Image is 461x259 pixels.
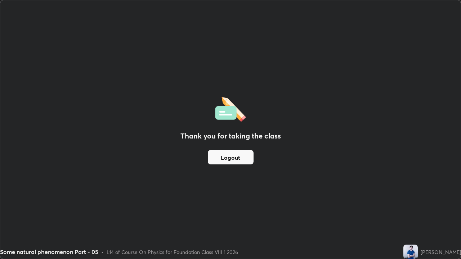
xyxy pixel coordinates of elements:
div: [PERSON_NAME] [421,248,461,256]
img: offlineFeedback.1438e8b3.svg [215,95,246,122]
div: • [101,248,104,256]
button: Logout [208,150,254,164]
h2: Thank you for taking the class [180,131,281,141]
div: L14 of Course On Physics for Foundation Class VIII 1 2026 [107,248,238,256]
img: 3 [403,245,418,259]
